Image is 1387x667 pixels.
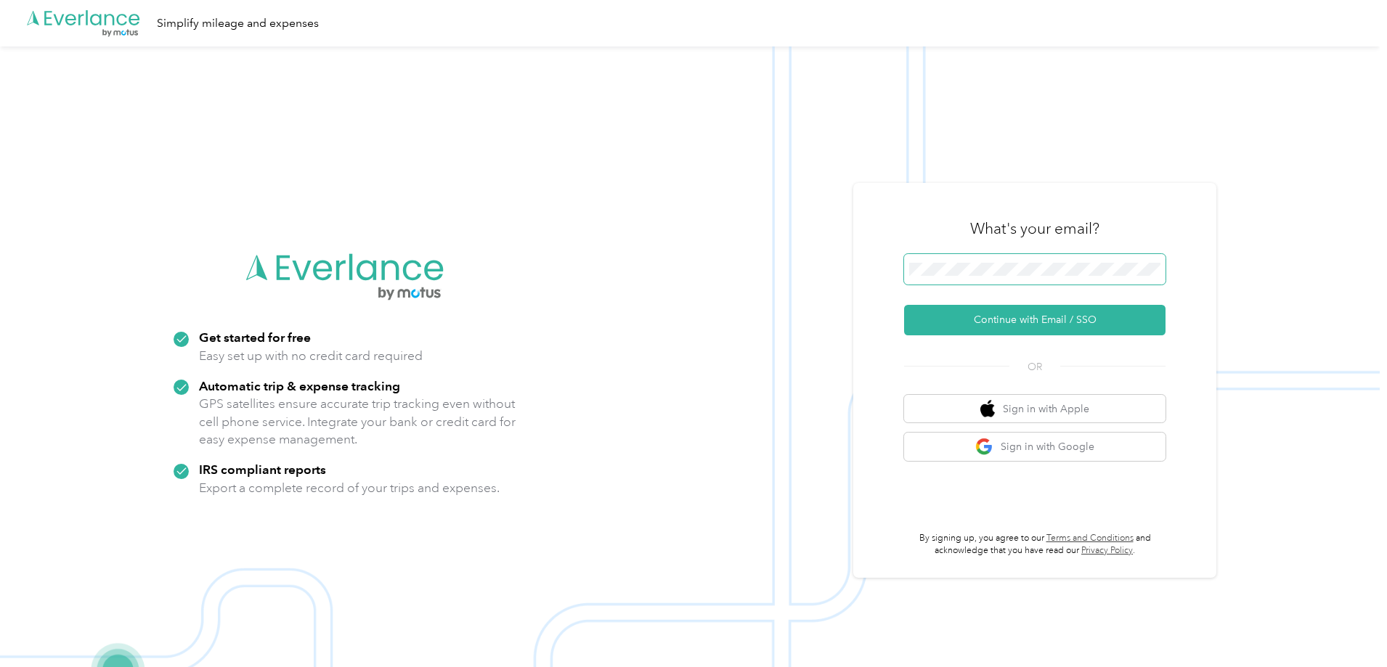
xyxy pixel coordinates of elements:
[199,378,400,393] strong: Automatic trip & expense tracking
[975,438,993,456] img: google logo
[199,479,500,497] p: Export a complete record of your trips and expenses.
[199,347,423,365] p: Easy set up with no credit card required
[904,433,1166,461] button: google logoSign in with Google
[199,395,516,449] p: GPS satellites ensure accurate trip tracking even without cell phone service. Integrate your bank...
[157,15,319,33] div: Simplify mileage and expenses
[904,305,1166,335] button: Continue with Email / SSO
[1081,545,1133,556] a: Privacy Policy
[199,462,326,477] strong: IRS compliant reports
[199,330,311,345] strong: Get started for free
[1009,359,1060,375] span: OR
[904,532,1166,557] p: By signing up, you agree to our and acknowledge that you have read our .
[904,395,1166,423] button: apple logoSign in with Apple
[1046,533,1134,544] a: Terms and Conditions
[970,218,1099,239] h3: What's your email?
[980,400,995,418] img: apple logo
